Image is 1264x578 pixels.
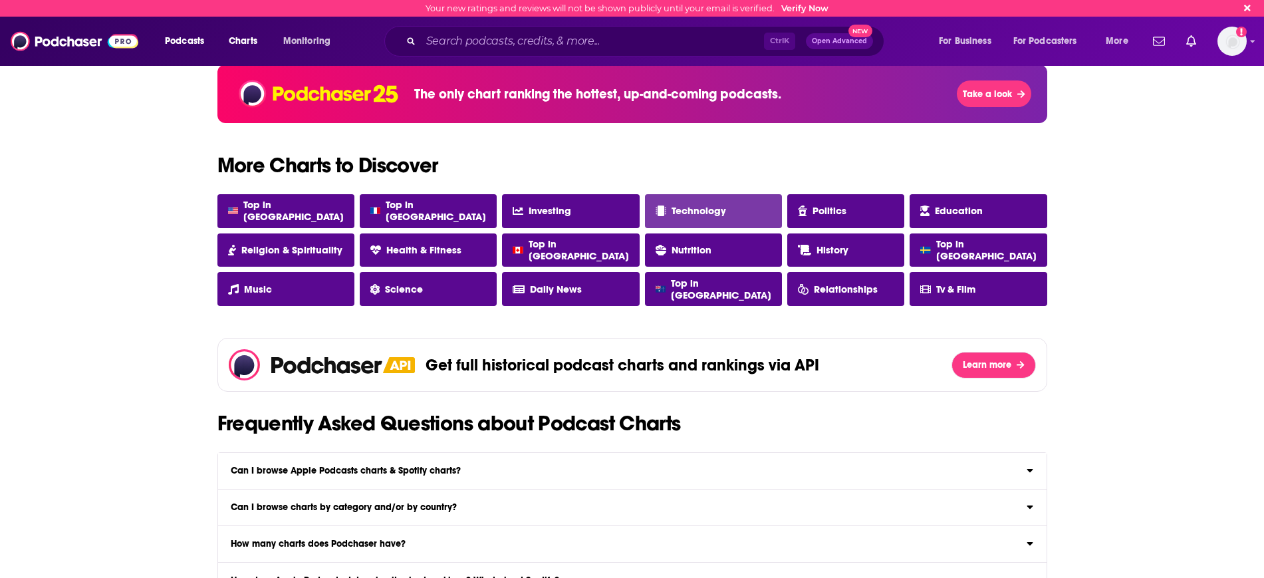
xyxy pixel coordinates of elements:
a: Verify Now [781,3,828,13]
h3: Can I browse Apple Podcasts charts & Spotify charts? [231,466,461,476]
span: Music [244,283,272,295]
a: Tv & Film [910,272,1047,306]
a: Religion & Spirituality [217,233,354,267]
button: Open AdvancedNew [806,33,873,49]
a: Health & Fitness [360,233,497,267]
img: Podchaser 25 banner [239,78,398,110]
span: Top in [GEOGRAPHIC_DATA] [936,238,1037,262]
span: Daily News [530,283,582,295]
img: User Profile [1217,27,1247,56]
button: Take a look [957,80,1031,107]
a: Relationships [787,272,904,306]
button: open menu [1005,31,1096,52]
button: Learn more [951,352,1035,378]
img: Podchaser - Follow, Share and Rate Podcasts [229,349,384,380]
span: Politics [813,205,846,217]
img: Podchaser - Follow, Share and Rate Podcasts [11,29,138,54]
span: Health & Fitness [386,244,461,256]
span: History [817,244,848,256]
span: Top in [GEOGRAPHIC_DATA] [671,277,771,301]
span: Charts [229,32,257,51]
span: Science [385,283,423,295]
a: Top in [GEOGRAPHIC_DATA] [502,233,639,267]
a: Education [910,194,1047,228]
a: Science [360,272,497,306]
span: Logged in as MelissaPS [1217,27,1247,56]
span: Religion & Spirituality [241,244,342,256]
h2: Frequently Asked Questions about Podcast Charts [207,413,1058,434]
h3: How many charts does Podchaser have? [231,539,406,549]
p: The only chart ranking the hottest, up-and-coming podcasts. [414,86,781,102]
button: open menu [1096,31,1145,52]
button: open menu [156,31,221,52]
h2: More Charts to Discover [207,155,1058,176]
span: New [848,25,872,37]
span: For Business [939,32,991,51]
button: Show profile menu [1217,27,1247,56]
a: Show notifications dropdown [1148,30,1170,53]
span: Tv & Film [936,283,975,295]
a: Politics [787,194,904,228]
div: Your new ratings and reviews will not be shown publicly until your email is verified. [426,3,828,13]
p: Get full historical podcast charts and rankings via API [426,355,819,375]
div: Search podcasts, credits, & more... [397,26,897,57]
span: More [1106,32,1128,51]
a: Nutrition [645,233,782,267]
button: open menu [274,31,348,52]
a: Music [217,272,354,306]
span: Education [935,205,983,217]
span: Top in [GEOGRAPHIC_DATA] [386,199,486,223]
span: Technology [672,205,726,217]
span: Nutrition [672,244,711,256]
a: History [787,233,904,267]
span: Learn more [963,359,1011,370]
span: For Podcasters [1013,32,1077,51]
a: Charts [220,31,265,52]
span: Investing [529,205,571,217]
span: Take a look [963,88,1012,100]
a: Top in [GEOGRAPHIC_DATA] [360,194,497,228]
span: Open Advanced [812,38,867,45]
span: Podcasts [165,32,204,51]
button: open menu [930,31,1008,52]
span: Top in [GEOGRAPHIC_DATA] [243,199,344,223]
span: Ctrl K [764,33,795,50]
h3: Can I browse charts by category and/or by country? [231,503,457,512]
img: Podchaser API banner [383,357,415,373]
span: Monitoring [283,32,330,51]
span: Top in [GEOGRAPHIC_DATA] [529,238,629,262]
a: Top in [GEOGRAPHIC_DATA] [645,272,782,306]
input: Search podcasts, credits, & more... [421,31,764,52]
a: Top in [GEOGRAPHIC_DATA] [217,194,354,228]
a: Investing [502,194,639,228]
svg: Email not verified [1236,27,1247,37]
span: Relationships [814,283,878,295]
a: Show notifications dropdown [1181,30,1201,53]
a: Top in [GEOGRAPHIC_DATA] [910,233,1047,267]
a: Technology [645,194,782,228]
a: Daily News [502,272,639,306]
